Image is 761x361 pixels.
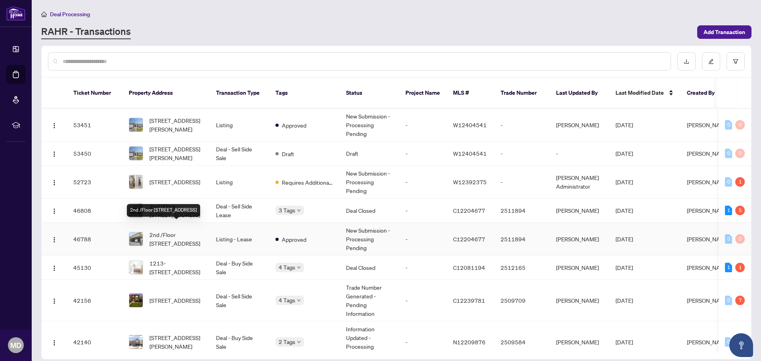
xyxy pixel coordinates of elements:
[149,296,200,305] span: [STREET_ADDRESS]
[67,199,122,223] td: 46808
[51,208,57,214] img: Logo
[399,78,447,109] th: Project Name
[616,235,633,243] span: [DATE]
[494,166,550,199] td: -
[149,202,203,219] span: 2nd /Floor [STREET_ADDRESS]
[41,25,131,39] a: RAHR - Transactions
[340,166,399,199] td: New Submission - Processing Pending
[279,337,295,346] span: 2 Tags
[550,223,609,256] td: [PERSON_NAME]
[149,333,203,351] span: [STREET_ADDRESS][PERSON_NAME]
[687,121,730,128] span: [PERSON_NAME]
[725,337,732,347] div: 0
[453,338,486,346] span: N12209876
[48,118,61,131] button: Logo
[687,207,730,214] span: [PERSON_NAME]
[10,340,21,351] span: MD
[453,121,487,128] span: W12404541
[51,340,57,346] img: Logo
[340,199,399,223] td: Deal Closed
[681,78,728,109] th: Created By
[279,206,295,215] span: 3 Tags
[735,206,745,215] div: 5
[687,178,730,185] span: [PERSON_NAME]
[279,263,295,272] span: 4 Tags
[447,78,494,109] th: MLS #
[297,265,301,269] span: down
[129,294,143,307] img: thumbnail-img
[51,122,57,129] img: Logo
[50,11,90,18] span: Deal Processing
[129,147,143,160] img: thumbnail-img
[735,263,745,272] div: 1
[282,149,294,158] span: Draft
[48,336,61,348] button: Logo
[725,296,732,305] div: 0
[616,264,633,271] span: [DATE]
[735,177,745,187] div: 1
[677,52,696,71] button: download
[127,204,200,217] div: 2nd /Floor [STREET_ADDRESS]
[616,88,664,97] span: Last Modified Date
[67,166,122,199] td: 52723
[340,223,399,256] td: New Submission - Processing Pending
[708,59,714,64] span: edit
[149,116,203,134] span: [STREET_ADDRESS][PERSON_NAME]
[210,256,269,280] td: Deal - Buy Side Sale
[48,147,61,160] button: Logo
[129,335,143,349] img: thumbnail-img
[399,141,447,166] td: -
[494,199,550,223] td: 2511894
[550,109,609,141] td: [PERSON_NAME]
[725,120,732,130] div: 0
[550,166,609,199] td: [PERSON_NAME] Administrator
[399,256,447,280] td: -
[550,256,609,280] td: [PERSON_NAME]
[149,230,203,248] span: 2nd /Floor [STREET_ADDRESS]
[453,235,485,243] span: C12204677
[279,296,295,305] span: 4 Tags
[725,206,732,215] div: 1
[340,256,399,280] td: Deal Closed
[67,78,122,109] th: Ticket Number
[399,166,447,199] td: -
[48,204,61,217] button: Logo
[735,149,745,158] div: 0
[725,177,732,187] div: 0
[210,223,269,256] td: Listing - Lease
[453,178,487,185] span: W12392375
[550,280,609,321] td: [PERSON_NAME]
[122,78,210,109] th: Property Address
[453,264,485,271] span: C12081194
[550,78,609,109] th: Last Updated By
[616,338,633,346] span: [DATE]
[129,261,143,274] img: thumbnail-img
[616,297,633,304] span: [DATE]
[340,78,399,109] th: Status
[616,150,633,157] span: [DATE]
[51,151,57,157] img: Logo
[48,261,61,274] button: Logo
[697,25,751,39] button: Add Transaction
[210,166,269,199] td: Listing
[210,78,269,109] th: Transaction Type
[702,52,720,71] button: edit
[453,207,485,214] span: C12204677
[48,294,61,307] button: Logo
[729,333,753,357] button: Open asap
[282,235,306,244] span: Approved
[48,176,61,188] button: Logo
[129,118,143,132] img: thumbnail-img
[41,11,47,17] span: home
[687,150,730,157] span: [PERSON_NAME]
[340,280,399,321] td: Trade Number Generated - Pending Information
[149,259,203,276] span: 1213-[STREET_ADDRESS]
[687,297,730,304] span: [PERSON_NAME]
[735,296,745,305] div: 7
[616,207,633,214] span: [DATE]
[149,145,203,162] span: [STREET_ADDRESS][PERSON_NAME]
[687,235,730,243] span: [PERSON_NAME]
[340,141,399,166] td: Draft
[297,340,301,344] span: down
[687,338,730,346] span: [PERSON_NAME]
